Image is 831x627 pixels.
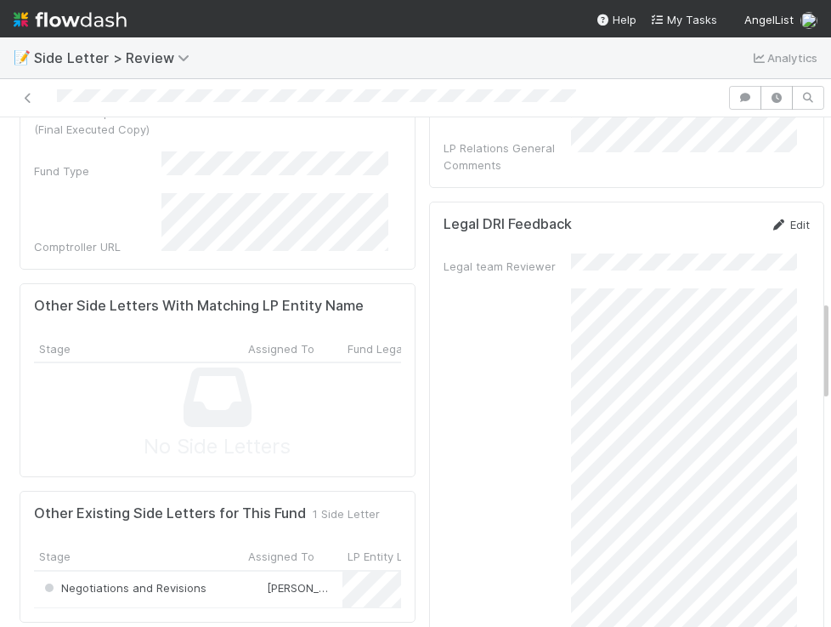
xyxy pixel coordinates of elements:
[39,548,71,565] span: Stage
[313,505,380,522] span: 1 Side Letter
[250,579,334,596] div: [PERSON_NAME]
[144,431,291,463] span: No Side Letters
[34,49,198,66] span: Side Letter > Review
[444,258,571,275] div: Legal team Reviewer
[596,11,636,28] div: Help
[34,162,161,180] div: Fund Type
[248,548,314,565] span: Assigned To
[34,238,161,255] div: Comptroller URL
[34,104,161,138] div: Side Letter Upload (Final Executed Copy)
[744,13,794,26] span: AngelList
[770,218,810,231] a: Edit
[41,581,206,595] span: Negotiations and Revisions
[14,50,31,65] span: 📝
[348,548,460,565] span: LP Entity Legal Name
[267,581,353,595] span: [PERSON_NAME]
[750,48,817,68] a: Analytics
[14,5,127,34] img: logo-inverted-e16ddd16eac7371096b0.svg
[348,340,439,357] span: Fund Legal Name
[650,11,717,28] a: My Tasks
[444,140,571,174] div: LP Relations General Comments
[34,298,364,315] h5: Other Side Letters With Matching LP Entity Name
[444,216,572,233] h5: Legal DRI Feedback
[39,340,71,357] span: Stage
[650,13,717,26] span: My Tasks
[248,340,314,357] span: Assigned To
[251,581,264,595] img: avatar_6177bb6d-328c-44fd-b6eb-4ffceaabafa4.png
[800,12,817,29] img: avatar_0b1dbcb8-f701-47e0-85bc-d79ccc0efe6c.png
[34,505,306,522] h5: Other Existing Side Letters for This Fund
[41,579,206,596] div: Negotiations and Revisions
